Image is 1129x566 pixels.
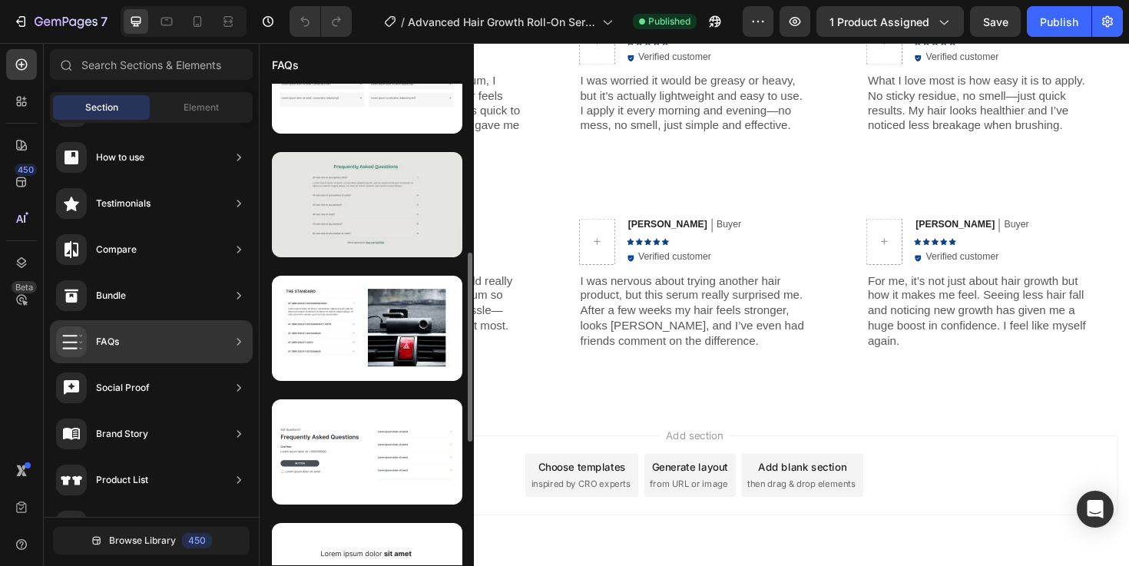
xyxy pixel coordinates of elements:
[50,49,253,80] input: Search Sections & Elements
[288,460,393,474] span: inspired by CRO experts
[96,196,151,211] div: Testimonials
[706,220,783,233] p: Verified customer
[6,6,114,37] button: 7
[182,533,212,548] div: 450
[53,527,250,554] button: Browse Library450
[391,186,475,199] p: [PERSON_NAME]
[340,244,582,324] p: I was nervous about trying another hair product, but this serum really surprised me. After a few ...
[414,460,496,474] span: from URL or image
[180,186,206,199] p: Buyer
[96,150,144,165] div: How to use
[296,441,389,457] div: Choose templates
[644,244,886,324] p: For me, it’s not just about hair growth but how it makes me feel. Seeing less hair fall and notic...
[97,220,174,233] p: Verified customer
[184,101,219,114] span: Element
[644,32,886,96] p: What I love most is how easy it is to apply. No sticky residue, no smell—just quick results. My h...
[12,281,37,293] div: Beta
[648,15,690,28] span: Published
[402,220,478,233] p: Verified customer
[290,6,352,37] div: Undo/Redo
[485,186,511,199] p: Buyer
[96,380,150,396] div: Social Proof
[695,186,779,199] p: [PERSON_NAME]
[101,12,108,31] p: 7
[259,43,1129,566] iframe: Design area
[425,407,498,423] span: Add section
[86,186,170,199] p: [PERSON_NAME]
[1027,6,1091,37] button: Publish
[416,441,497,457] div: Generate layout
[96,334,119,349] div: FAQs
[1077,491,1114,528] div: Open Intercom Messenger
[96,472,148,488] div: Product List
[96,242,137,257] div: Compare
[15,164,37,176] div: 450
[816,6,964,37] button: 1 product assigned
[96,426,148,442] div: Brand Story
[401,14,405,30] span: /
[528,441,622,457] div: Add blank section
[983,15,1008,28] span: Save
[829,14,929,30] span: 1 product assigned
[517,460,631,474] span: then drag & drop elements
[970,6,1021,37] button: Save
[35,244,277,308] p: At first I wasn’t sure if a roll-on would really work, but it makes applying the serum so easy an...
[789,186,815,199] p: Buyer
[96,288,126,303] div: Bundle
[85,101,118,114] span: Section
[109,534,176,548] span: Browse Library
[1040,14,1078,30] div: Publish
[408,14,596,30] span: Advanced Hair Growth Roll-On Serum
